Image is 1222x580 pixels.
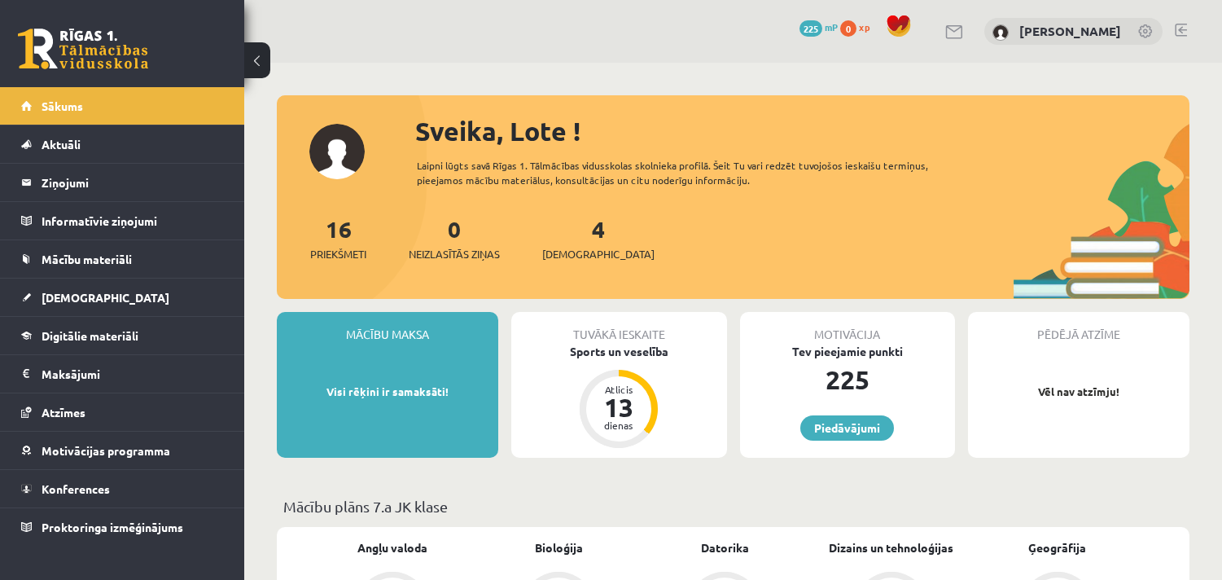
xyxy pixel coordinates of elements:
[409,214,500,262] a: 0Neizlasītās ziņas
[283,495,1183,517] p: Mācību plāns 7.a JK klase
[594,420,643,430] div: dienas
[542,214,655,262] a: 4[DEMOGRAPHIC_DATA]
[1028,539,1086,556] a: Ģeogrāfija
[799,20,822,37] span: 225
[740,312,955,343] div: Motivācija
[740,343,955,360] div: Tev pieejamie punkti
[800,415,894,441] a: Piedāvājumi
[21,125,224,163] a: Aktuāli
[42,520,183,534] span: Proktoringa izmēģinājums
[511,343,726,450] a: Sports un veselība Atlicis 13 dienas
[594,384,643,394] div: Atlicis
[285,384,490,400] p: Visi rēķini ir samaksāti!
[829,539,953,556] a: Dizains un tehnoloģijas
[417,158,965,187] div: Laipni lūgts savā Rīgas 1. Tālmācības vidusskolas skolnieka profilā. Šeit Tu vari redzēt tuvojošo...
[42,328,138,343] span: Digitālie materiāli
[21,393,224,431] a: Atzīmes
[409,246,500,262] span: Neizlasītās ziņas
[277,312,498,343] div: Mācību maksa
[42,481,110,496] span: Konferences
[42,137,81,152] span: Aktuāli
[42,252,132,266] span: Mācību materiāli
[42,443,170,458] span: Motivācijas programma
[799,20,838,33] a: 225 mP
[535,539,583,556] a: Bioloģija
[18,29,148,69] a: Rīgas 1. Tālmācības vidusskola
[840,20,856,37] span: 0
[542,246,655,262] span: [DEMOGRAPHIC_DATA]
[840,20,878,33] a: 0 xp
[21,240,224,278] a: Mācību materiāli
[310,246,366,262] span: Priekšmeti
[21,202,224,239] a: Informatīvie ziņojumi
[42,202,224,239] legend: Informatīvie ziņojumi
[21,279,224,316] a: [DEMOGRAPHIC_DATA]
[594,394,643,420] div: 13
[415,112,1189,151] div: Sveika, Lote !
[21,317,224,354] a: Digitālie materiāli
[976,384,1181,400] p: Vēl nav atzīmju!
[968,312,1189,343] div: Pēdējā atzīme
[825,20,838,33] span: mP
[511,312,726,343] div: Tuvākā ieskaite
[21,432,224,469] a: Motivācijas programma
[42,164,224,201] legend: Ziņojumi
[310,214,366,262] a: 16Priekšmeti
[740,360,955,399] div: 225
[701,539,749,556] a: Datorika
[21,508,224,546] a: Proktoringa izmēģinājums
[357,539,427,556] a: Angļu valoda
[992,24,1009,41] img: Lote Masjule
[21,164,224,201] a: Ziņojumi
[21,470,224,507] a: Konferences
[511,343,726,360] div: Sports un veselība
[21,87,224,125] a: Sākums
[42,355,224,393] legend: Maksājumi
[42,99,83,113] span: Sākums
[42,290,169,305] span: [DEMOGRAPHIC_DATA]
[859,20,869,33] span: xp
[1019,23,1121,39] a: [PERSON_NAME]
[42,405,85,420] span: Atzīmes
[21,355,224,393] a: Maksājumi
